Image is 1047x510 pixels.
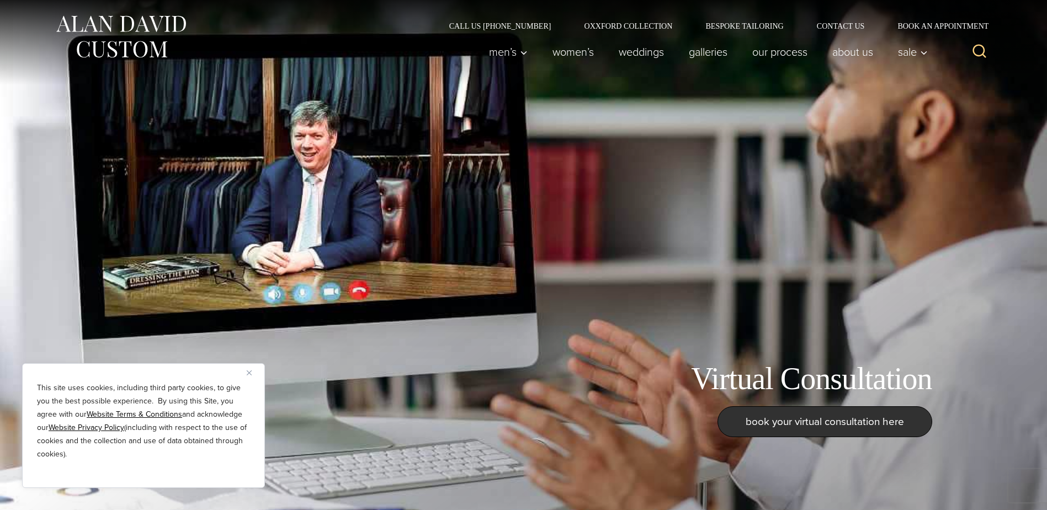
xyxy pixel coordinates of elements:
a: Oxxford Collection [567,22,689,30]
span: book your virtual consultation here [746,413,904,429]
nav: Secondary Navigation [433,22,993,30]
a: Contact Us [800,22,881,30]
a: Bespoke Tailoring [689,22,800,30]
a: Galleries [676,41,740,63]
a: Call Us [PHONE_NUMBER] [433,22,568,30]
a: About Us [820,41,885,63]
img: Alan David Custom [55,12,187,61]
p: This site uses cookies, including third party cookies, to give you the best possible experience. ... [37,381,250,461]
a: Website Terms & Conditions [87,408,182,420]
a: weddings [606,41,676,63]
a: Book an Appointment [881,22,992,30]
a: book your virtual consultation here [718,406,932,437]
nav: Primary Navigation [476,41,933,63]
a: Our Process [740,41,820,63]
img: Close [247,370,252,375]
span: Sale [898,46,928,57]
button: View Search Form [966,39,993,65]
button: Close [247,366,260,379]
h1: Virtual Consultation [691,360,932,397]
a: Women’s [540,41,606,63]
a: Website Privacy Policy [49,422,124,433]
span: Men’s [489,46,528,57]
